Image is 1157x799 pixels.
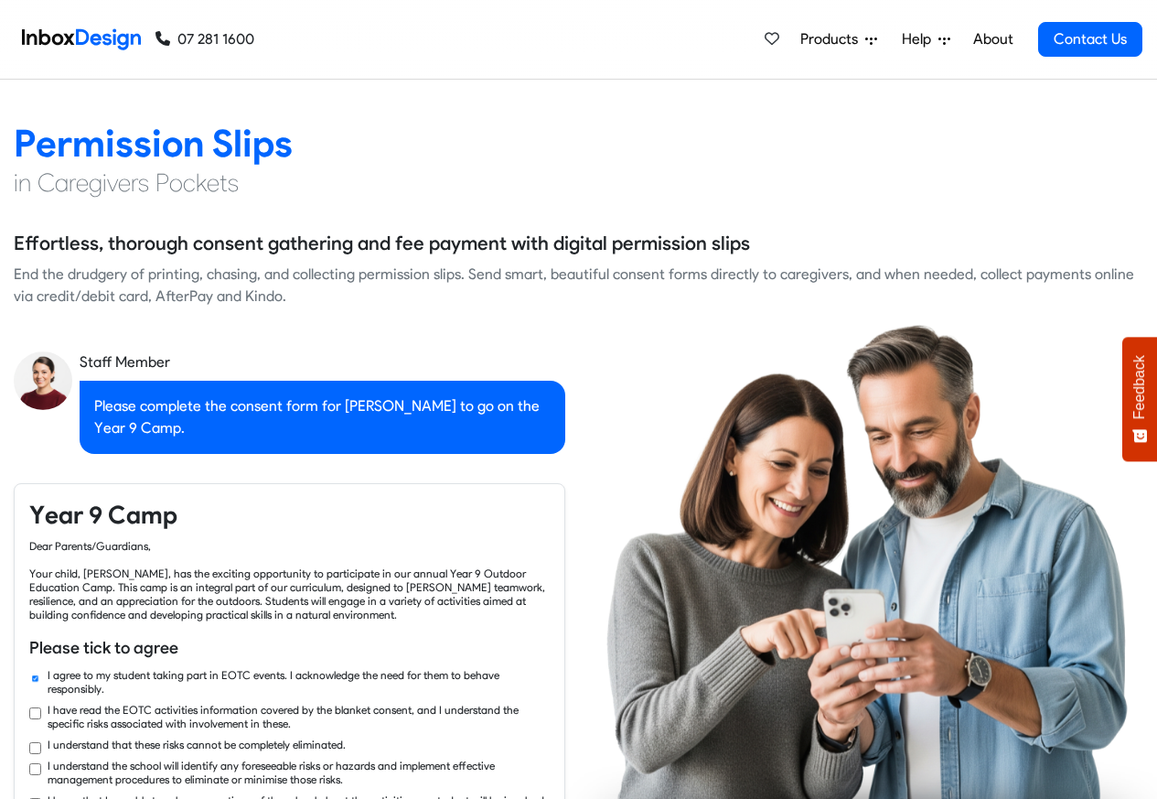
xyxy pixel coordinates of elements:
[1122,337,1157,461] button: Feedback - Show survey
[902,28,938,50] span: Help
[155,28,254,50] a: 07 281 1600
[29,636,550,660] h6: Please tick to agree
[800,28,865,50] span: Products
[14,264,1143,308] div: End the drudgery of printing, chasing, and collecting permission slips. Send smart, beautiful con...
[895,21,958,58] a: Help
[48,668,550,696] label: I agree to my student taking part in EOTC events. I acknowledge the need for them to behave respo...
[1038,22,1142,57] a: Contact Us
[80,381,565,454] div: Please complete the consent form for [PERSON_NAME] to go on the Year 9 Camp.
[14,351,72,410] img: staff_avatar.png
[80,351,565,373] div: Staff Member
[1131,355,1148,419] span: Feedback
[14,120,1143,167] h2: Permission Slips
[14,167,1143,200] h4: in Caregivers Pockets
[48,759,550,786] label: I understand the school will identify any foreseeable risks or hazards and implement effective ma...
[793,21,884,58] a: Products
[29,539,550,621] div: Dear Parents/Guardians, Your child, [PERSON_NAME], has the exciting opportunity to participate in...
[968,21,1018,58] a: About
[14,230,750,257] h5: Effortless, thorough consent gathering and fee payment with digital permission slips
[48,738,346,751] label: I understand that these risks cannot be completely eliminated.
[48,703,550,730] label: I have read the EOTC activities information covered by the blanket consent, and I understand the ...
[29,499,550,532] h4: Year 9 Camp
